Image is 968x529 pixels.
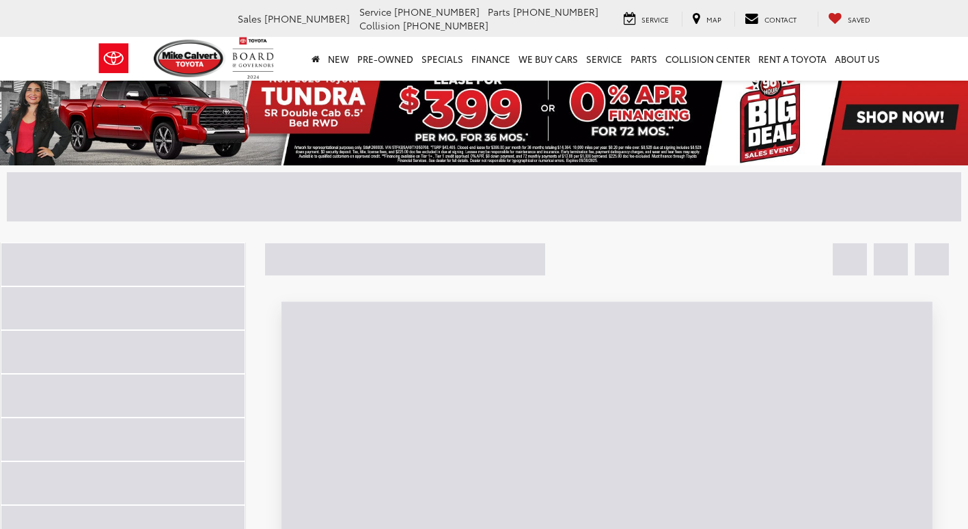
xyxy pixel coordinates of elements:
a: My Saved Vehicles [818,12,881,27]
span: Collision [359,18,400,32]
span: Contact [764,14,797,25]
img: Mike Calvert Toyota [154,40,226,77]
span: Service [641,14,669,25]
span: [PHONE_NUMBER] [264,12,350,25]
a: Specials [417,37,467,81]
span: Service [359,5,391,18]
a: Collision Center [661,37,754,81]
a: Map [682,12,732,27]
span: [PHONE_NUMBER] [394,5,480,18]
a: Service [613,12,679,27]
img: Toyota [88,36,139,81]
span: Map [706,14,721,25]
a: Home [307,37,324,81]
a: Pre-Owned [353,37,417,81]
a: About Us [831,37,884,81]
span: [PHONE_NUMBER] [403,18,488,32]
span: Sales [238,12,262,25]
a: New [324,37,353,81]
span: Parts [488,5,510,18]
a: Contact [734,12,807,27]
a: Service [582,37,626,81]
a: Parts [626,37,661,81]
a: Finance [467,37,514,81]
span: [PHONE_NUMBER] [513,5,598,18]
span: Saved [848,14,870,25]
a: Rent a Toyota [754,37,831,81]
a: WE BUY CARS [514,37,582,81]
